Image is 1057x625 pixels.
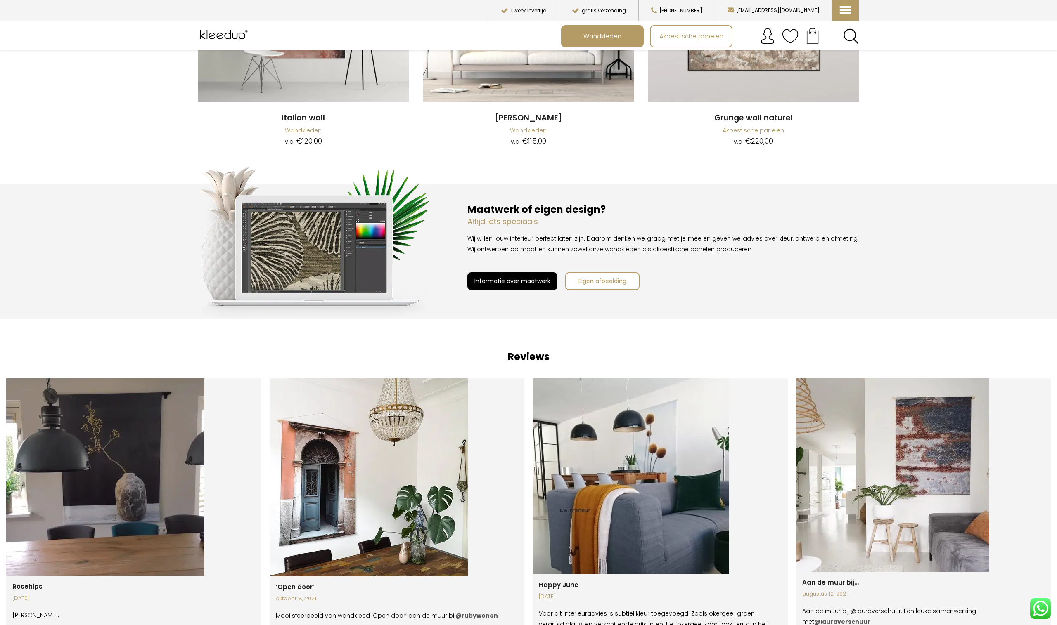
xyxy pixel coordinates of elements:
[651,26,732,47] a: Akoestische panelen
[745,136,751,146] span: €
[285,126,322,134] a: Wandkleden
[799,25,827,46] a: Your cart
[759,28,776,45] img: account.svg
[467,272,557,290] a: Informatie over maatwerk
[745,136,773,146] bdi: 220,00
[296,136,302,146] span: €
[285,137,295,146] span: v.a.
[511,137,521,146] span: v.a.
[276,610,519,621] p: Mooi sfeerbeeld van wandkleed ‘Open door’ aan de muur bij
[539,591,782,602] div: [DATE]
[423,113,634,124] a: [PERSON_NAME]
[276,593,519,604] div: oktober 8, 2021
[510,126,547,134] a: Wandkleden
[198,25,251,46] img: Kleedup
[734,137,744,146] span: v.a.
[12,593,255,604] div: [DATE]
[296,136,322,146] bdi: 120,00
[802,589,1045,599] div: augustus 12, 2021
[655,28,728,44] span: Akoestische panelen
[467,216,859,226] h4: Altijd iets speciaals
[508,350,550,363] strong: Reviews
[648,113,859,124] a: Grunge wall naturel
[782,28,799,45] img: verlanglijstje.svg
[467,233,859,255] p: Wij willen jouw interieur perfect laten zijn. Daarom denken we graag met je mee en geven we advie...
[467,203,606,216] strong: Maatwerk of eigen design?
[843,28,859,44] a: Search
[802,578,859,587] a: Aan de muur bij…
[723,126,784,134] a: Akoestische panelen
[522,136,546,146] bdi: 115,00
[522,136,528,146] span: €
[276,583,314,591] a: ‘Open door’
[579,28,626,44] span: Wandkleden
[561,25,865,47] nav: Main menu
[12,582,43,591] a: Rosehips
[578,277,626,285] span: Eigen afbeelding
[474,277,550,285] span: Informatie over maatwerk
[562,26,643,47] a: Wandkleden
[565,272,640,290] a: Eigen afbeelding
[539,580,578,589] a: Happy June
[455,611,498,620] span: @rubywonen
[198,113,409,124] a: Italian wall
